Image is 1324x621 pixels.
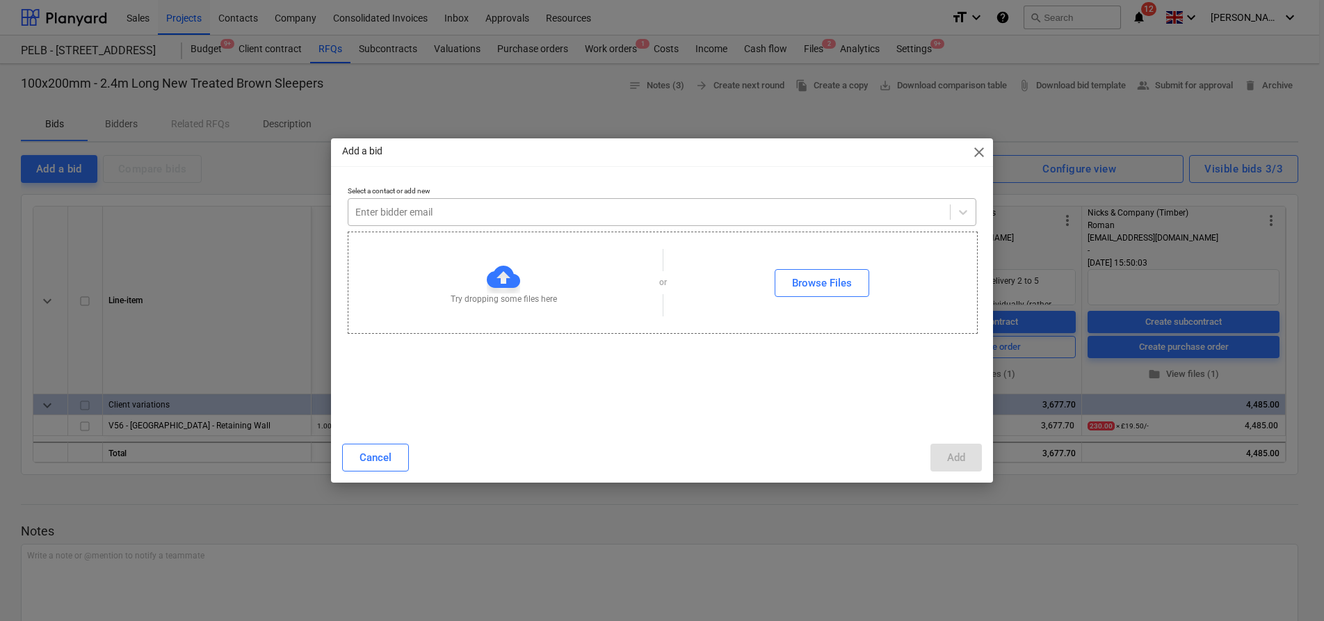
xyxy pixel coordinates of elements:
div: Try dropping some files hereorBrowse Files [348,232,978,334]
p: Add a bid [342,144,382,159]
p: Select a contact or add new [348,186,976,198]
div: Cancel [360,449,391,467]
button: Cancel [342,444,409,471]
button: Browse Files [775,269,869,297]
div: Browse Files [792,274,852,292]
p: Try dropping some files here [451,293,557,305]
span: close [971,144,987,161]
p: or [659,277,667,289]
